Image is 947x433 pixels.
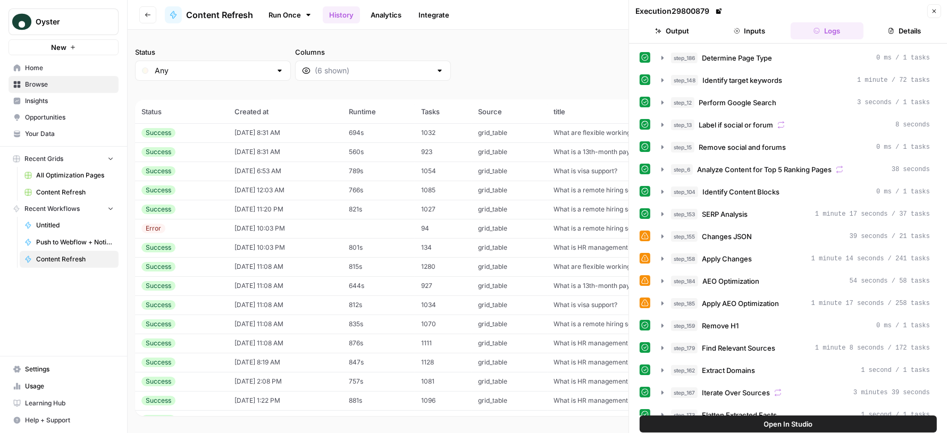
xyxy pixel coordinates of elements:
[472,334,548,353] td: grid_table
[36,171,114,180] span: All Optimization Pages
[655,362,936,379] button: 1 second / 1 tasks
[702,410,777,420] span: Flatten Extracted Facts
[25,63,114,73] span: Home
[295,47,451,57] label: Columns
[655,183,936,200] button: 0 ms / 1 tasks
[554,243,660,251] span: What is HR management software?
[412,6,456,23] a: Integrate
[228,295,342,315] td: [DATE] 11:08 AM
[671,320,698,331] span: step_159
[141,147,175,157] div: Success
[791,22,864,39] button: Logs
[699,97,776,108] span: Perform Google Search
[36,254,114,264] span: Content Refresh
[764,419,813,429] span: Open In Studio
[20,217,119,234] a: Untitled
[472,391,548,410] td: grid_table
[472,238,548,257] td: grid_table
[655,317,936,334] button: 0 ms / 1 tasks
[554,339,660,347] span: What is HR management software?
[655,139,936,156] button: 0 ms / 1 tasks
[415,295,472,315] td: 1034
[155,65,271,76] input: Any
[228,142,342,162] td: [DATE] 8:31 AM
[342,257,415,276] td: 815s
[141,281,175,291] div: Success
[141,396,175,405] div: Success
[20,234,119,251] a: Push to Webflow + Notification
[228,181,342,200] td: [DATE] 12:03 AM
[415,334,472,353] td: 1111
[655,295,936,312] button: 1 minute 17 seconds / 258 tasks
[415,100,472,123] th: Tasks
[655,273,936,290] button: 54 seconds / 58 tasks
[9,76,119,93] a: Browse
[415,238,472,257] td: 134
[228,162,342,181] td: [DATE] 6:53 AM
[228,315,342,334] td: [DATE] 11:08 AM
[9,201,119,217] button: Recent Workflows
[342,276,415,295] td: 644s
[20,251,119,268] a: Content Refresh
[702,320,739,331] span: Remove H1
[342,315,415,334] td: 835s
[702,253,752,264] span: Apply Changes
[702,387,770,398] span: Iterate Over Sources
[342,410,415,429] td: 840s
[892,165,930,174] span: 38 seconds
[876,321,930,330] span: 0 ms / 1 tasks
[165,6,253,23] a: Content Refresh
[141,338,175,348] div: Success
[415,353,472,372] td: 1128
[699,142,786,152] span: Remove social and forums
[342,353,415,372] td: 847s
[850,232,930,241] span: 39 seconds / 21 tasks
[36,237,114,247] span: Push to Webflow + Notification
[228,100,342,123] th: Created at
[671,343,698,353] span: step_179
[9,92,119,109] a: Insights
[228,200,342,219] td: [DATE] 11:20 PM
[9,378,119,395] a: Usage
[228,334,342,353] td: [DATE] 11:08 AM
[51,42,66,53] span: New
[671,231,698,242] span: step_155
[671,186,698,197] span: step_104
[9,109,119,126] a: Opportunities
[135,81,920,100] span: (74 records)
[135,100,228,123] th: Status
[20,184,119,201] a: Content Refresh
[671,365,698,376] span: step_162
[472,142,548,162] td: grid_table
[36,16,100,27] span: Oyster
[671,120,694,130] span: step_13
[655,206,936,223] button: 1 minute 17 seconds / 37 tasks
[141,128,175,138] div: Success
[364,6,408,23] a: Analytics
[228,123,342,142] td: [DATE] 8:31 AM
[876,187,930,197] span: 0 ms / 1 tasks
[861,366,930,375] span: 1 second / 1 tasks
[141,205,175,214] div: Success
[141,300,175,310] div: Success
[635,22,709,39] button: Output
[554,224,652,232] span: What is a remote hiring solution?
[702,75,782,86] span: Identify target keywords
[415,315,472,334] td: 1070
[702,343,775,353] span: Find Relevant Sources
[342,142,415,162] td: 560s
[472,372,548,391] td: grid_table
[554,358,660,366] span: What is HR management software?
[554,301,618,309] span: What is visa support?
[9,151,119,167] button: Recent Grids
[655,250,936,267] button: 1 minute 14 seconds / 241 tasks
[342,334,415,353] td: 876s
[135,47,291,57] label: Status
[25,129,114,139] span: Your Data
[415,123,472,142] td: 1032
[228,410,342,429] td: [DATE] 12:31 AM
[815,343,930,353] span: 1 minute 8 seconds / 172 tasks
[342,200,415,219] td: 821s
[20,167,119,184] a: All Optimization Pages
[228,238,342,257] td: [DATE] 10:03 PM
